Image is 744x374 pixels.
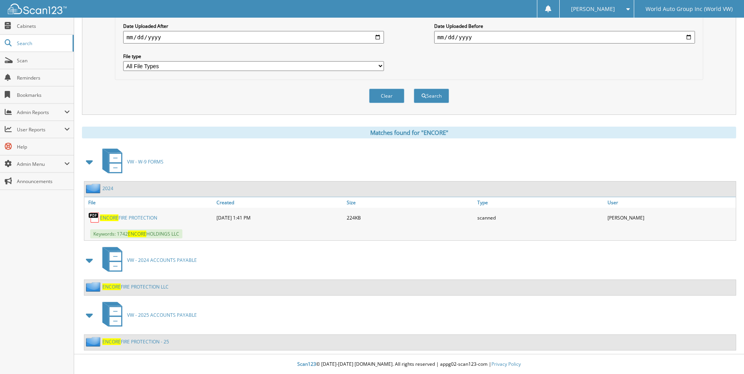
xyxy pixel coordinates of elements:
div: [DATE] 1:41 PM [215,210,345,225]
span: Admin Reports [17,109,64,116]
span: ENCORE [100,214,118,221]
label: File type [123,53,384,60]
div: [PERSON_NAME] [606,210,736,225]
iframe: Chat Widget [705,336,744,374]
span: World Auto Group Inc (World VW) [646,7,733,11]
img: folder2.png [86,282,102,292]
div: scanned [475,210,606,225]
div: Matches found for "ENCORE" [82,127,736,138]
span: User Reports [17,126,64,133]
a: ENCOREFIRE PROTECTION - 25 [102,338,169,345]
a: VW - W-9 FORMS [98,146,164,177]
img: scan123-logo-white.svg [8,4,67,14]
span: Announcements [17,178,70,185]
img: folder2.png [86,183,102,193]
span: VW - 2025 ACCOUNTS PAYABLE [127,312,197,318]
span: Reminders [17,74,70,81]
span: VW - 2024 ACCOUNTS PAYABLE [127,257,197,263]
a: Created [215,197,345,208]
span: VW - W-9 FORMS [127,158,164,165]
a: ENCOREFIRE PROTECTION LLC [102,283,169,290]
span: Admin Menu [17,161,64,167]
a: 2024 [102,185,113,192]
span: ENCORE [102,283,121,290]
a: User [606,197,736,208]
a: Size [345,197,475,208]
input: start [123,31,384,44]
button: Clear [369,89,404,103]
a: Privacy Policy [491,361,521,367]
label: Date Uploaded After [123,23,384,29]
span: Help [17,143,70,150]
a: VW - 2025 ACCOUNTS PAYABLE [98,300,197,330]
span: Search [17,40,69,47]
a: Type [475,197,606,208]
span: ENCORE [128,231,146,237]
label: Date Uploaded Before [434,23,695,29]
img: PDF.png [88,212,100,223]
input: end [434,31,695,44]
span: ENCORE [102,338,121,345]
a: File [84,197,215,208]
span: Scan123 [297,361,316,367]
a: VW - 2024 ACCOUNTS PAYABLE [98,245,197,276]
div: © [DATE]-[DATE] [DOMAIN_NAME]. All rights reserved | appg02-scan123-com | [74,355,744,374]
span: Bookmarks [17,92,70,98]
a: ENCOREFIRE PROTECTION [100,214,157,221]
span: [PERSON_NAME] [571,7,615,11]
span: Keywords: 1742 HOLDINGS LLC [90,229,182,238]
span: Cabinets [17,23,70,29]
img: folder2.png [86,337,102,347]
div: 224KB [345,210,475,225]
button: Search [414,89,449,103]
span: Scan [17,57,70,64]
